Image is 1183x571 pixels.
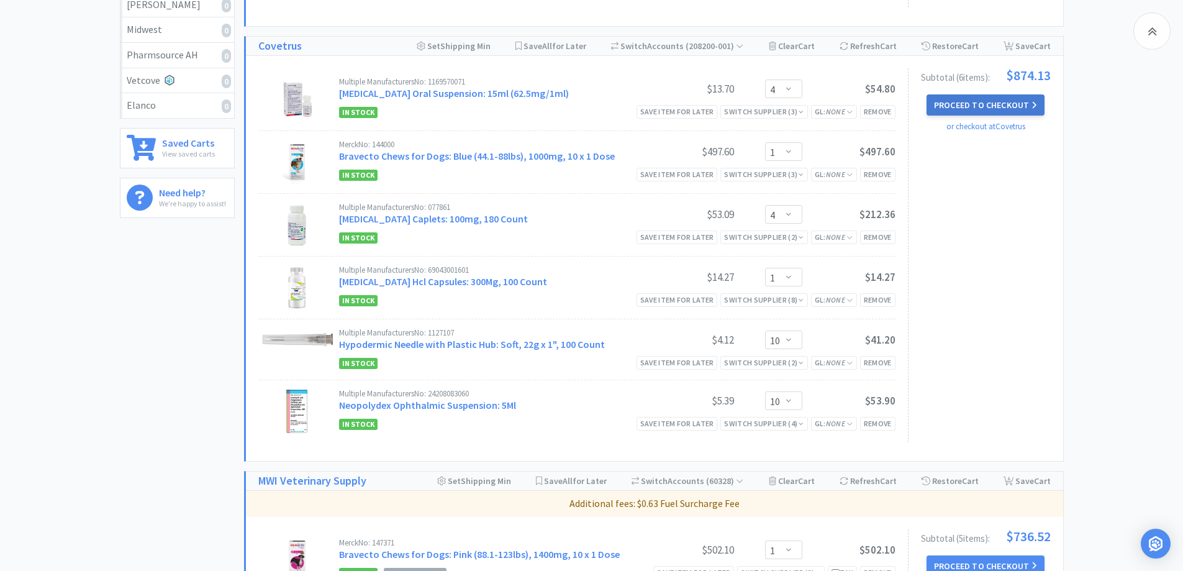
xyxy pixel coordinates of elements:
[860,231,895,244] div: Remove
[641,332,734,347] div: $4.12
[222,75,231,88] i: 0
[339,170,378,181] span: In Stock
[632,472,744,490] div: Accounts
[1004,472,1051,490] div: Save
[880,475,897,486] span: Cart
[339,329,641,337] div: Multiple Manufacturers No: 1127107
[544,475,607,486] span: Save for Later
[826,358,845,367] i: None
[798,40,815,52] span: Cart
[127,73,228,89] div: Vetcove
[339,548,620,560] a: Bravecto Chews for Dogs: Pink (88.1-123lbs), 1400mg, 10 x 1 Dose
[120,68,234,94] a: Vetcove0
[637,231,718,244] div: Save item for later
[637,105,718,118] div: Save item for later
[921,68,1051,82] div: Subtotal ( 6 item s ):
[159,198,226,209] p: We're happy to assist!
[865,333,895,347] span: $41.20
[159,185,226,198] h6: Need help?
[798,475,815,486] span: Cart
[684,40,743,52] span: ( 208200-001 )
[880,40,897,52] span: Cart
[286,203,307,247] img: a93f6aa6aed644a9956e9ea5e5caa658_575321.png
[611,37,744,55] div: Accounts
[860,168,895,181] div: Remove
[962,475,979,486] span: Cart
[222,49,231,63] i: 0
[1004,37,1051,55] div: Save
[637,417,718,430] div: Save item for later
[865,270,895,284] span: $14.27
[637,356,718,369] div: Save item for later
[922,472,979,490] div: Restore
[724,294,804,306] div: Switch Supplier ( 8 )
[448,475,461,486] span: Set
[1034,40,1051,52] span: Cart
[127,47,228,63] div: Pharmsource AH
[922,37,979,55] div: Restore
[120,93,234,118] a: Elanco0
[840,37,897,55] div: Refresh
[826,170,845,179] i: None
[826,107,845,116] i: None
[946,121,1025,132] a: or checkout at Covetrus
[127,22,228,38] div: Midwest
[127,98,228,114] div: Elanco
[1006,68,1051,82] span: $874.13
[859,208,895,221] span: $212.36
[120,43,234,68] a: Pharmsource AH0
[120,128,235,168] a: Saved CartsView saved carts
[563,475,573,486] span: All
[339,399,516,411] a: Neopolydex Ophthalmic Suspension: 5Ml
[826,232,845,242] i: None
[542,40,552,52] span: All
[162,148,215,160] p: View saved carts
[641,393,734,408] div: $5.39
[339,78,641,86] div: Multiple Manufacturers No: 1169570071
[724,418,804,429] div: Switch Supplier ( 4 )
[251,496,1058,512] p: Additional fees: $0.63 Fuel Surcharge Fee
[641,270,734,285] div: $14.27
[339,266,641,274] div: Multiple Manufacturers No: 69043001601
[339,140,641,148] div: Merck No: 144000
[927,94,1045,116] button: Proceed to Checkout
[826,419,845,428] i: None
[840,472,897,490] div: Refresh
[641,207,734,222] div: $53.09
[120,17,234,43] a: Midwest0
[339,419,378,430] span: In Stock
[339,87,569,99] a: [MEDICAL_DATA] Oral Suspension: 15ml (62.5mg/1ml)
[815,295,853,304] span: GL:
[283,140,310,184] img: a312b3e650d9421f9d826972f9a418bc_38495.png
[339,203,641,211] div: Multiple Manufacturers No: 077861
[279,78,315,121] img: 39d4fc46d67c416e8090101133f4a1d0_491356.png
[815,232,853,242] span: GL:
[286,390,307,433] img: 55f8628497de4c6e9d6bbd8829df712a_477158.png
[258,37,302,55] a: Covetrus
[339,358,378,369] span: In Stock
[339,212,528,225] a: [MEDICAL_DATA] Caplets: 100mg, 180 Count
[860,356,895,369] div: Remove
[921,529,1051,543] div: Subtotal ( 5 item s ):
[724,168,804,180] div: Switch Supplier ( 3 )
[637,293,718,306] div: Save item for later
[1006,529,1051,543] span: $736.52
[258,329,336,349] img: 9168930cd5fa4aa2824cf41ad46f6f98_233768.png
[339,539,641,547] div: Merck No: 147371
[280,266,314,309] img: b0a052ac0ce443e3a0cb542e13c59720_396273.png
[222,99,231,113] i: 0
[769,37,815,55] div: Clear
[860,417,895,430] div: Remove
[339,275,547,288] a: [MEDICAL_DATA] Hcl Capsules: 300Mg, 100 Count
[339,232,378,244] span: In Stock
[815,170,853,179] span: GL:
[339,150,615,162] a: Bravecto Chews for Dogs: Blue (44.1-88lbs), 1000mg, 10 x 1 Dose
[427,40,440,52] span: Set
[815,419,853,428] span: GL:
[339,390,641,398] div: Multiple Manufacturers No: 24208083060
[417,37,491,55] div: Shipping Min
[860,293,895,306] div: Remove
[860,105,895,118] div: Remove
[637,168,718,181] div: Save item for later
[724,231,804,243] div: Switch Supplier ( 2 )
